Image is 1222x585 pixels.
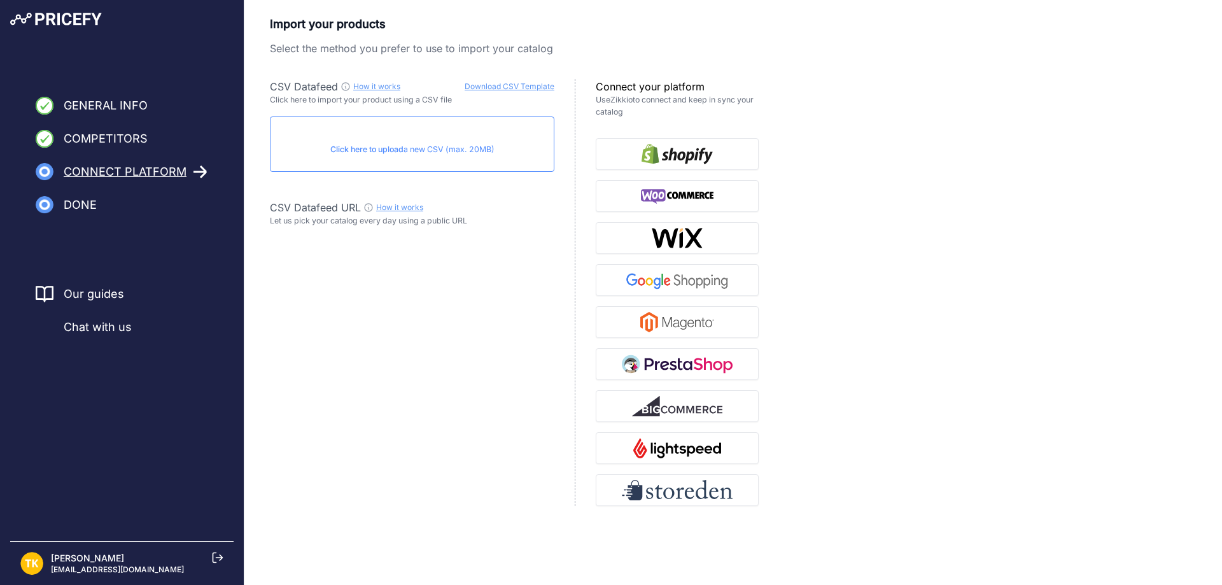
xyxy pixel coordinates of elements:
[465,81,554,91] a: Download CSV Template
[353,81,400,91] a: How it works
[270,41,759,56] p: Select the method you prefer to use to import your catalog
[270,80,338,93] span: CSV Datafeed
[51,565,184,575] p: [EMAIL_ADDRESS][DOMAIN_NAME]
[330,144,404,154] span: Click here to upload
[640,312,714,332] img: Magento 2
[64,97,148,115] span: General Info
[64,318,132,336] span: Chat with us
[64,163,186,181] span: Connect Platform
[376,202,423,212] a: How it works
[270,201,361,214] span: CSV Datafeed URL
[64,285,124,303] a: Our guides
[622,270,733,290] img: Google Shopping
[596,94,759,118] p: Use to connect and keep in sync your catalog
[270,215,554,227] p: Let us pick your catalog every day using a public URL
[641,186,714,206] img: WooCommerce
[64,196,97,214] span: Done
[281,144,544,156] p: a new CSV (max. 20MB)
[642,144,713,164] img: Shopify
[633,438,720,458] img: Lightspeed
[270,94,554,106] p: Click here to import your product using a CSV file
[10,13,102,25] img: Pricefy Logo
[651,228,703,248] img: Wix
[622,480,733,500] img: Storeden
[596,79,759,94] p: Connect your platform
[51,552,184,565] p: [PERSON_NAME]
[36,318,132,336] a: Chat with us
[622,354,733,374] img: PrestaShop
[270,15,759,33] p: Import your products
[610,95,633,104] a: Zikkio
[632,396,722,416] img: BigCommerce
[64,130,148,148] span: Competitors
